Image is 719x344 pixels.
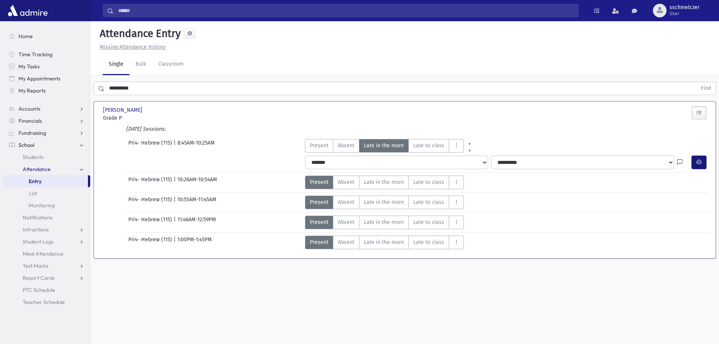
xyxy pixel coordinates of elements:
a: Missing Attendance History [97,44,166,50]
a: Bulk [129,54,152,75]
span: Accounts [18,105,40,112]
span: List [29,190,37,197]
a: Test Marks [3,260,90,272]
span: Late to class [413,142,444,150]
span: Time Tracking [18,51,52,58]
span: Attendance [23,166,51,173]
a: PTC Schedule [3,284,90,296]
a: All Prior [464,139,476,145]
span: Grade P [103,114,197,122]
span: My Reports [18,87,46,94]
a: Teacher Schedule [3,296,90,308]
span: Report Cards [23,275,55,281]
span: Monitoring [29,202,55,209]
span: Students [23,154,43,160]
span: Present [310,142,328,150]
span: Present [310,198,328,206]
a: Classroom [152,54,189,75]
a: Monitoring [3,199,90,211]
span: Absent [338,218,354,226]
span: 10:55AM-11:45AM [177,196,216,209]
a: Infractions [3,224,90,236]
span: Late in the morn [364,178,404,186]
span: PTC Schedule [23,287,55,293]
span: 1:00PM-1:45PM [177,236,212,249]
span: 8:45AM-10:25AM [177,139,215,153]
span: | [174,196,177,209]
span: Absent [338,178,354,186]
span: User [670,11,699,17]
span: Late in the morn [364,218,404,226]
a: My Reports [3,85,90,97]
div: AttTypes [305,176,464,189]
span: Absent [338,142,354,150]
a: My Tasks [3,60,90,73]
a: Students [3,151,90,163]
a: School [3,139,90,151]
a: Meal Attendance [3,248,90,260]
span: Teacher Schedule [23,299,65,305]
input: Search [114,4,578,17]
span: 11:46AM-12:59PM [177,216,216,229]
span: sschmelczer [670,5,699,11]
button: Find [696,82,716,95]
span: Absent [338,198,354,206]
i: [DATE] Sessions: [126,126,165,132]
img: AdmirePro [6,3,49,18]
span: 10:26AM-10:54AM [177,176,217,189]
u: Missing Attendance History [100,44,166,50]
span: | [174,216,177,229]
div: AttTypes [305,139,476,153]
span: Infractions [23,226,49,233]
a: Financials [3,115,90,127]
span: Student Logs [23,238,54,245]
h5: Attendance Entry [97,27,181,40]
span: Late to class [413,238,444,246]
a: Entry [3,175,88,187]
span: Present [310,218,328,226]
span: | [174,176,177,189]
span: Fundraising [18,130,46,136]
span: School [18,142,34,148]
span: Late to class [413,178,444,186]
span: Pri4- Hebrew (115) [128,236,174,249]
div: AttTypes [305,236,464,249]
span: Financials [18,117,42,124]
a: All Later [464,145,476,151]
a: Attendance [3,163,90,175]
span: Pri4- Hebrew (115) [128,216,174,229]
span: My Appointments [18,75,60,82]
span: Late in the morn [364,238,404,246]
a: Fundraising [3,127,90,139]
span: My Tasks [18,63,40,70]
span: Home [18,33,33,40]
a: Single [103,54,129,75]
span: Late in the morn [364,142,404,150]
a: Time Tracking [3,48,90,60]
span: Late in the morn [364,198,404,206]
span: | [174,236,177,249]
span: Present [310,238,328,246]
a: List [3,187,90,199]
a: Notifications [3,211,90,224]
a: Accounts [3,103,90,115]
span: Pri4- Hebrew (115) [128,196,174,209]
div: AttTypes [305,196,464,209]
a: Home [3,30,90,42]
span: Entry [29,178,42,185]
span: Meal Attendance [23,250,63,257]
span: Pri4- Hebrew (115) [128,176,174,189]
span: | [174,139,177,153]
span: [PERSON_NAME] [103,106,144,114]
a: My Appointments [3,73,90,85]
span: Absent [338,238,354,246]
span: Late to class [413,198,444,206]
span: Late to class [413,218,444,226]
span: Notifications [23,214,52,221]
span: Test Marks [23,262,48,269]
span: Pri4- Hebrew (115) [128,139,174,153]
a: Student Logs [3,236,90,248]
a: Report Cards [3,272,90,284]
div: AttTypes [305,216,464,229]
span: Present [310,178,328,186]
